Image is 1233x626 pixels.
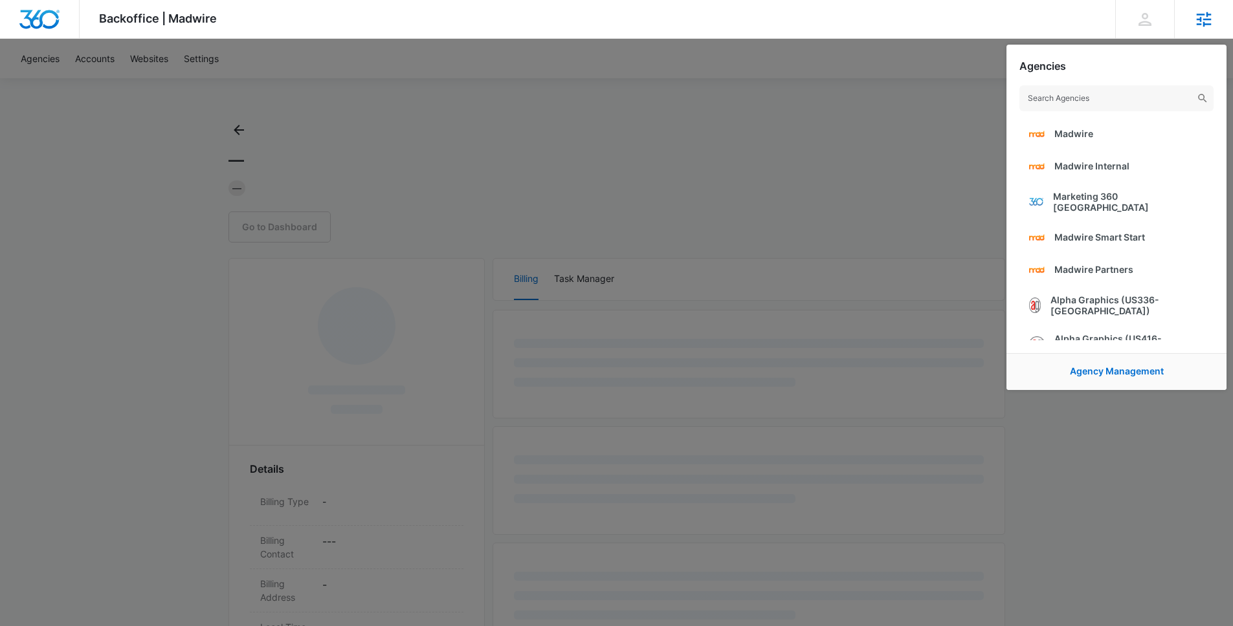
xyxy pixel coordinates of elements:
[1019,150,1214,182] a: Madwire Internal
[1053,191,1204,213] span: Marketing 360 [GEOGRAPHIC_DATA]
[1050,294,1204,316] span: Alpha Graphics (US336-[GEOGRAPHIC_DATA])
[1019,60,1066,72] h2: Agencies
[1054,333,1204,355] span: Alpha Graphics (US416-DallasTX)
[1054,128,1093,139] span: Madwire
[1019,254,1214,286] a: Madwire Partners
[1070,365,1164,376] a: Agency Management
[1019,182,1214,221] a: Marketing 360 [GEOGRAPHIC_DATA]
[1054,232,1145,243] span: Madwire Smart Start
[1054,264,1133,275] span: Madwire Partners
[1019,325,1214,363] a: Alpha Graphics (US416-DallasTX)
[1054,160,1129,171] span: Madwire Internal
[1019,85,1214,111] input: Search Agencies
[1019,286,1214,325] a: Alpha Graphics (US336-[GEOGRAPHIC_DATA])
[1019,221,1214,254] a: Madwire Smart Start
[99,12,217,25] span: Backoffice | Madwire
[1019,118,1214,150] a: Madwire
